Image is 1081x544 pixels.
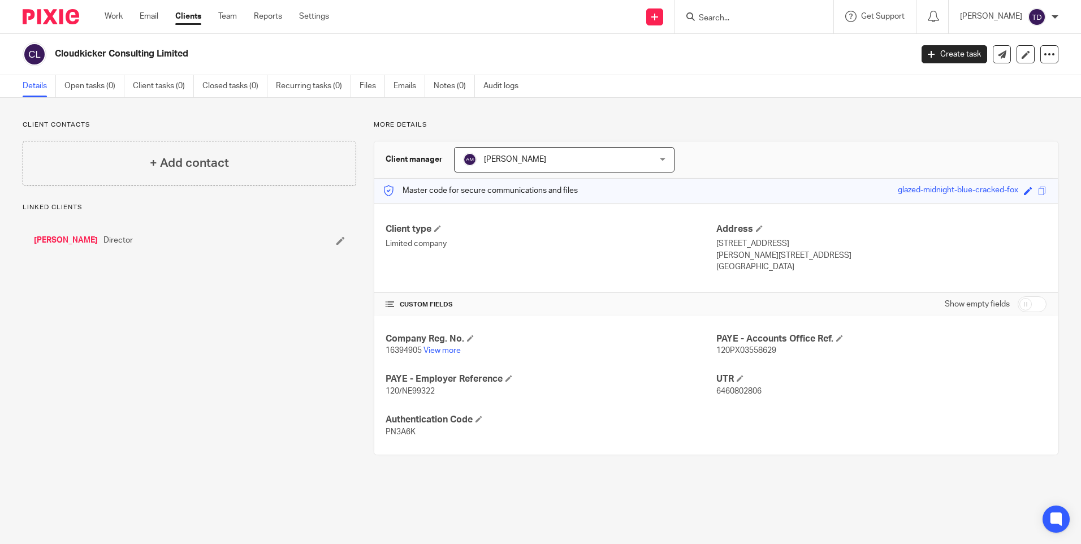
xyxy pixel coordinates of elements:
p: [GEOGRAPHIC_DATA] [716,261,1047,273]
h4: Authentication Code [386,414,716,426]
h4: UTR [716,373,1047,385]
a: Recurring tasks (0) [276,75,351,97]
p: Limited company [386,238,716,249]
a: Team [218,11,237,22]
input: Search [698,14,799,24]
a: Create task [922,45,987,63]
div: glazed-midnight-blue-cracked-fox [898,184,1018,197]
a: Details [23,75,56,97]
span: 120/NE99322 [386,387,435,395]
h4: Client type [386,223,716,235]
span: 120PX03558629 [716,347,776,355]
p: Linked clients [23,203,356,212]
a: Clients [175,11,201,22]
a: Client tasks (0) [133,75,194,97]
a: Reports [254,11,282,22]
a: Files [360,75,385,97]
a: Audit logs [483,75,527,97]
p: [PERSON_NAME][STREET_ADDRESS] [716,250,1047,261]
a: Work [105,11,123,22]
a: Closed tasks (0) [202,75,267,97]
p: [PERSON_NAME] [960,11,1022,22]
span: 16394905 [386,347,422,355]
h4: Address [716,223,1047,235]
span: Director [103,235,133,246]
a: View more [423,347,461,355]
h4: Company Reg. No. [386,333,716,345]
p: More details [374,120,1058,129]
span: PN3A6K [386,428,416,436]
h2: Cloudkicker Consulting Limited [55,48,734,60]
a: Emails [394,75,425,97]
h4: CUSTOM FIELDS [386,300,716,309]
h4: PAYE - Accounts Office Ref. [716,333,1047,345]
span: [PERSON_NAME] [484,156,546,163]
p: Master code for secure communications and files [383,185,578,196]
label: Show empty fields [945,299,1010,310]
h4: + Add contact [150,154,229,172]
p: Client contacts [23,120,356,129]
a: Email [140,11,158,22]
h4: PAYE - Employer Reference [386,373,716,385]
a: [PERSON_NAME] [34,235,98,246]
span: Get Support [861,12,905,20]
a: Open tasks (0) [64,75,124,97]
p: [STREET_ADDRESS] [716,238,1047,249]
a: Settings [299,11,329,22]
a: Notes (0) [434,75,475,97]
img: Pixie [23,9,79,24]
h3: Client manager [386,154,443,165]
span: 6460802806 [716,387,762,395]
img: svg%3E [1028,8,1046,26]
img: svg%3E [23,42,46,66]
img: svg%3E [463,153,477,166]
